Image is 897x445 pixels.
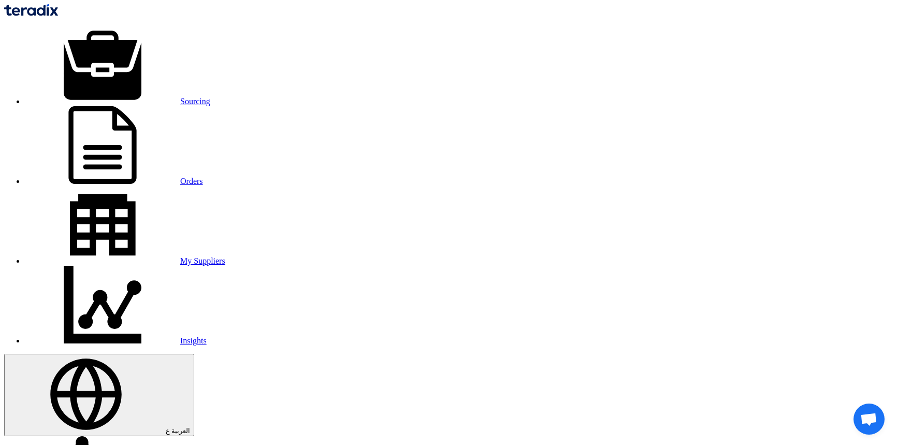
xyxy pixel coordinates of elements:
[4,354,194,436] button: العربية ع
[4,4,58,16] img: Teradix logo
[166,427,170,435] span: ع
[853,404,885,435] a: Open chat
[171,427,190,435] span: العربية
[25,336,207,345] a: Insights
[25,256,225,265] a: My Suppliers
[25,97,210,106] a: Sourcing
[25,177,203,185] a: Orders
